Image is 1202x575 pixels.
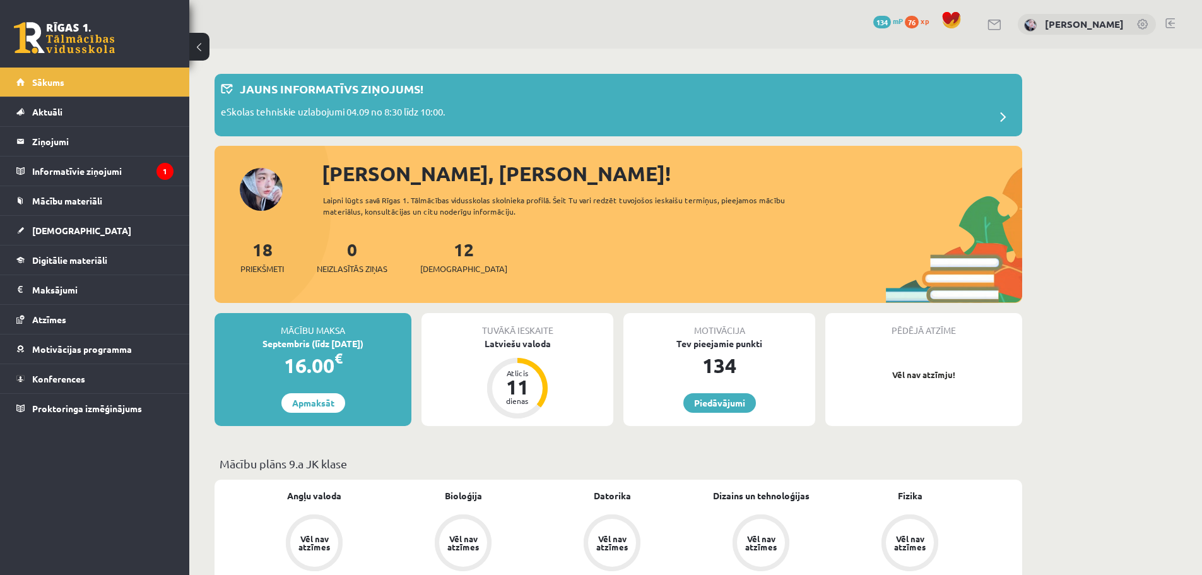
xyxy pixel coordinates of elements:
[743,535,779,551] div: Vēl nav atzīmes
[16,127,174,156] a: Ziņojumi
[421,313,613,337] div: Tuvākā ieskaite
[445,489,482,502] a: Bioloģija
[32,76,64,88] span: Sākums
[1024,19,1037,32] img: Viktorija Iļjina
[892,535,928,551] div: Vēl nav atzīmes
[334,349,343,367] span: €
[893,16,903,26] span: mP
[240,238,284,275] a: 18Priekšmeti
[221,105,445,122] p: eSkolas tehniskie uzlabojumi 04.09 no 8:30 līdz 10:00.
[498,377,536,397] div: 11
[498,397,536,405] div: dienas
[683,393,756,413] a: Piedāvājumi
[538,514,686,574] a: Vēl nav atzīmes
[215,337,411,350] div: Septembris (līdz [DATE])
[32,403,142,414] span: Proktoringa izmēģinājums
[32,314,66,325] span: Atzīmes
[389,514,538,574] a: Vēl nav atzīmes
[221,80,1016,130] a: Jauns informatīvs ziņojums! eSkolas tehniskie uzlabojumi 04.09 no 8:30 līdz 10:00.
[322,158,1022,189] div: [PERSON_NAME], [PERSON_NAME]!
[156,163,174,180] i: 1
[317,238,387,275] a: 0Neizlasītās ziņas
[1045,18,1124,30] a: [PERSON_NAME]
[498,369,536,377] div: Atlicis
[905,16,935,26] a: 76 xp
[16,68,174,97] a: Sākums
[898,489,922,502] a: Fizika
[32,106,62,117] span: Aktuāli
[921,16,929,26] span: xp
[32,195,102,206] span: Mācību materiāli
[905,16,919,28] span: 76
[323,194,808,217] div: Laipni lūgts savā Rīgas 1. Tālmācības vidusskolas skolnieka profilā. Šeit Tu vari redzēt tuvojošo...
[16,335,174,364] a: Motivācijas programma
[594,489,631,502] a: Datorika
[317,263,387,275] span: Neizlasītās ziņas
[16,364,174,393] a: Konferences
[421,337,613,420] a: Latviešu valoda Atlicis 11 dienas
[240,514,389,574] a: Vēl nav atzīmes
[220,455,1017,472] p: Mācību plāns 9.a JK klase
[297,535,332,551] div: Vēl nav atzīmes
[32,127,174,156] legend: Ziņojumi
[16,157,174,186] a: Informatīvie ziņojumi1
[32,157,174,186] legend: Informatīvie ziņojumi
[873,16,903,26] a: 134 mP
[421,337,613,350] div: Latviešu valoda
[16,186,174,215] a: Mācību materiāli
[281,393,345,413] a: Apmaksāt
[686,514,835,574] a: Vēl nav atzīmes
[16,394,174,423] a: Proktoringa izmēģinājums
[32,275,174,304] legend: Maksājumi
[287,489,341,502] a: Angļu valoda
[14,22,115,54] a: Rīgas 1. Tālmācības vidusskola
[32,225,131,236] span: [DEMOGRAPHIC_DATA]
[16,246,174,275] a: Digitālie materiāli
[32,254,107,266] span: Digitālie materiāli
[16,97,174,126] a: Aktuāli
[623,337,815,350] div: Tev pieejamie punkti
[623,313,815,337] div: Motivācija
[713,489,810,502] a: Dizains un tehnoloģijas
[240,80,423,97] p: Jauns informatīvs ziņojums!
[825,313,1022,337] div: Pēdējā atzīme
[32,373,85,384] span: Konferences
[420,263,507,275] span: [DEMOGRAPHIC_DATA]
[215,350,411,381] div: 16.00
[215,313,411,337] div: Mācību maksa
[832,369,1016,381] p: Vēl nav atzīmju!
[32,343,132,355] span: Motivācijas programma
[445,535,481,551] div: Vēl nav atzīmes
[240,263,284,275] span: Priekšmeti
[594,535,630,551] div: Vēl nav atzīmes
[623,350,815,381] div: 134
[873,16,891,28] span: 134
[835,514,984,574] a: Vēl nav atzīmes
[16,305,174,334] a: Atzīmes
[420,238,507,275] a: 12[DEMOGRAPHIC_DATA]
[16,275,174,304] a: Maksājumi
[16,216,174,245] a: [DEMOGRAPHIC_DATA]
